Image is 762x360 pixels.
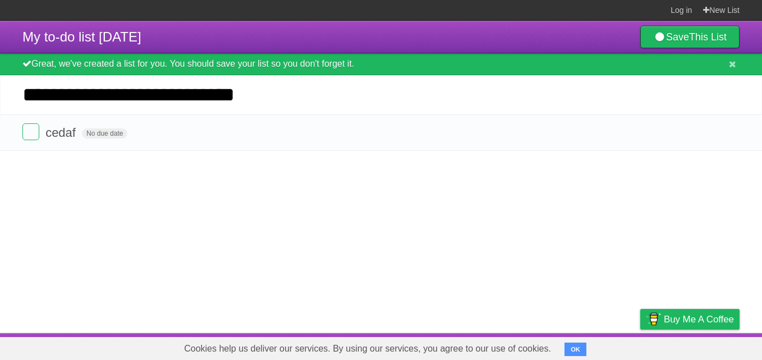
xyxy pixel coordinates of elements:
a: Privacy [626,336,655,357]
span: No due date [82,128,127,139]
span: Buy me a coffee [664,310,734,329]
img: Buy me a coffee [646,310,661,329]
span: My to-do list [DATE] [22,29,141,44]
span: cedaf [45,126,79,140]
label: Done [22,123,39,140]
a: Developers [528,336,573,357]
span: Cookies help us deliver our services. By using our services, you agree to our use of cookies. [173,338,562,360]
button: OK [564,343,586,356]
a: Buy me a coffee [640,309,740,330]
a: SaveThis List [640,26,740,48]
a: About [491,336,515,357]
a: Suggest a feature [669,336,740,357]
a: Terms [587,336,612,357]
b: This List [689,31,727,43]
